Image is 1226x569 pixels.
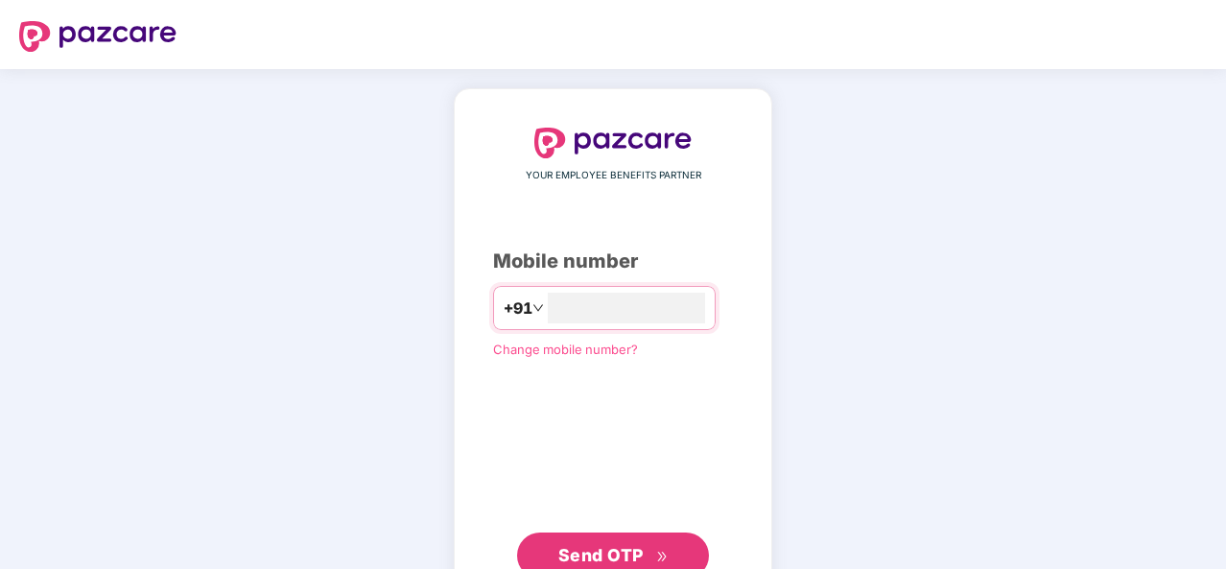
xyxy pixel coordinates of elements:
span: Send OTP [558,545,644,565]
span: down [532,302,544,314]
span: +91 [504,296,532,320]
img: logo [19,21,177,52]
a: Change mobile number? [493,342,638,357]
span: double-right [656,551,669,563]
span: YOUR EMPLOYEE BENEFITS PARTNER [526,168,701,183]
img: logo [534,128,692,158]
div: Mobile number [493,247,733,276]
